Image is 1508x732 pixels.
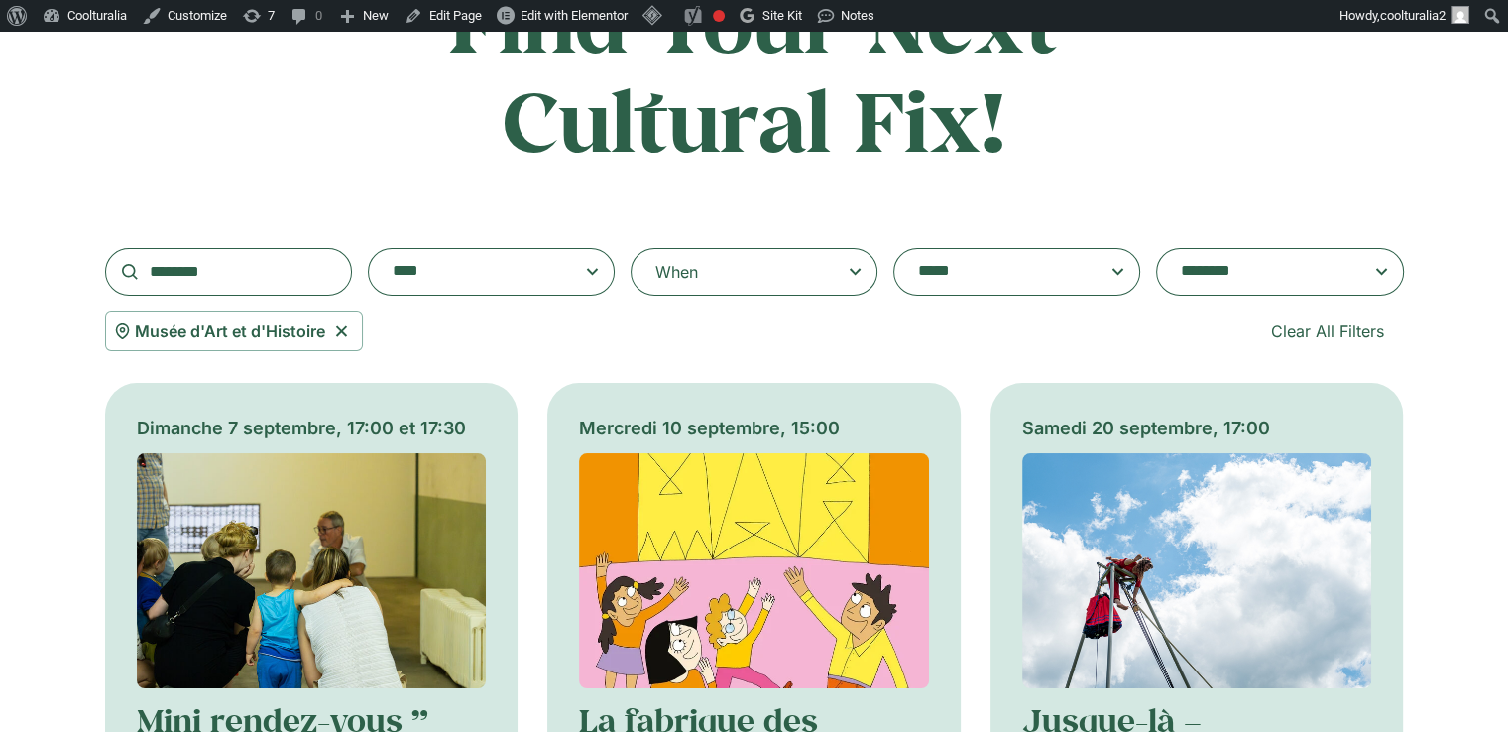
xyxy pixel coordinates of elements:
[137,415,487,441] div: Dimanche 7 septembre, 17:00 et 17:30
[579,415,929,441] div: Mercredi 10 septembre, 15:00
[137,453,487,688] img: Coolturalia - Mini rendez-vous " Vrai ou faux? "
[762,8,802,23] span: Site Kit
[135,319,325,343] span: Musée d'Art et d'Histoire
[521,8,628,23] span: Edit with Elementor
[1271,319,1384,343] span: Clear All Filters
[918,258,1077,286] textarea: Search
[1251,311,1404,351] a: Clear All Filters
[713,10,725,22] div: Needs improvement
[1380,8,1446,23] span: coolturalia2
[1022,415,1372,441] div: Samedi 20 septembre, 17:00
[1181,258,1339,286] textarea: Search
[393,258,551,286] textarea: Search
[1022,453,1372,688] img: Coolturalia - Jusque-là I Compagnie La Lune bleue
[579,453,929,688] img: Coolturalia - La fabrique des couleurs
[655,260,698,284] div: When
